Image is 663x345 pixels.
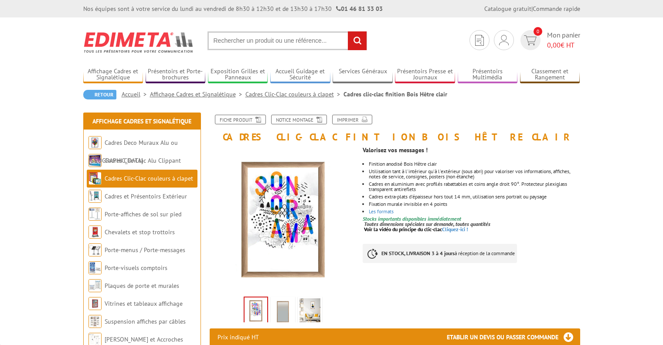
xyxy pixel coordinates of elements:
span: Voir la vidéo du principe du clic-clac [364,226,442,232]
div: Fixation murale invisible en 4 points [369,202,580,207]
a: Imprimer [332,115,372,124]
a: Plaques de porte et murales [105,282,179,290]
img: Porte-affiches de sol sur pied [88,208,102,221]
a: Les formats [369,208,394,215]
a: Cadres Clic-Clac couleurs à clapet [105,174,193,182]
a: Chevalets et stop trottoirs [105,228,175,236]
a: Présentoirs Presse et Journaux [395,68,455,82]
img: devis rapide [499,35,509,45]
a: Cadres et Présentoirs Extérieur [105,192,187,200]
strong: EN STOCK, LIVRAISON 3 à 4 jours [381,250,455,256]
a: Présentoirs Multimédia [458,68,518,82]
img: mise_en_scene_cadre_vac949hb.jpg [299,298,320,325]
img: Edimeta [83,26,194,58]
img: Chevalets et stop trottoirs [88,225,102,239]
li: Cadres clic-clac finition Bois Hêtre clair [343,90,447,99]
div: Nos équipes sont à votre service du lundi au vendredi de 8h30 à 12h30 et de 13h30 à 17h30 [83,4,383,13]
span: Mon panier [547,30,580,50]
span: 0,00 [547,41,561,49]
a: Affichage Cadres et Signalétique [83,68,143,82]
a: Accueil Guidage et Sécurité [270,68,330,82]
img: Vitrines et tableaux affichage [88,297,102,310]
em: Toutes dimensions spéciales sur demande, toutes quantités [364,221,490,227]
img: devis rapide [475,35,484,46]
a: Cadres Deco Muraux Alu ou [GEOGRAPHIC_DATA] [88,139,178,164]
a: Porte-affiches de sol sur pied [105,210,181,218]
a: Notice Montage [271,115,327,124]
a: Affichage Cadres et Signalétique [150,90,245,98]
a: Catalogue gratuit [484,5,531,13]
a: Classement et Rangement [520,68,580,82]
p: Valorisez vos messages ! [363,147,580,153]
img: Cadres Clic-Clac couleurs à clapet [88,172,102,185]
a: Affichage Cadres et Signalétique [92,117,191,125]
li: Utilisation tant à l'intérieur qu'à l'extérieur (sous abri) pour valoriser vos informations, affi... [369,169,580,179]
img: cadre_bois_vide.jpg [272,298,293,325]
a: Commande rapide [533,5,580,13]
a: Retour [83,90,116,99]
img: Suspension affiches par câbles [88,315,102,328]
li: Cadres extra-plats d'épaisseur hors tout 14 mm, utilisation sens portrait ou paysage [369,194,580,199]
a: Services Généraux [333,68,393,82]
img: cadre_vac949hb.jpg [210,147,357,294]
a: Porte-visuels comptoirs [105,264,167,272]
a: Vitrines et tableaux affichage [105,300,183,307]
img: Porte-visuels comptoirs [88,261,102,274]
a: devis rapide 0 Mon panier 0,00€ HT [518,30,580,50]
a: Exposition Grilles et Panneaux [208,68,268,82]
img: Cadres et Présentoirs Extérieur [88,190,102,203]
span: € HT [547,40,580,50]
p: à réception de la commande [363,244,517,263]
li: Finition anodisé Bois Hêtre clair [369,161,580,167]
li: Cadres en aluminium avec profilés rabattables et coins angle droit 90°. Protecteur plexiglass tra... [369,181,580,192]
input: rechercher [348,31,367,50]
a: Cadres Clic-Clac couleurs à clapet [245,90,343,98]
a: Cadres Clic-Clac Alu Clippant [105,157,181,164]
a: Voir la vidéo du principe du clic-clacCliquez-ici ! [364,226,468,232]
a: Accueil [122,90,150,98]
strong: 01 46 81 33 03 [336,5,383,13]
div: | [484,4,580,13]
img: Plaques de porte et murales [88,279,102,292]
img: Porte-menus / Porte-messages [88,243,102,256]
a: Porte-menus / Porte-messages [105,246,185,254]
span: 0 [534,27,542,36]
a: Présentoirs et Porte-brochures [146,68,206,82]
img: devis rapide [524,35,537,45]
img: cadre_vac949hb.jpg [245,297,267,325]
a: Fiche produit [215,115,266,124]
font: Stocks importants disponibles immédiatement [363,215,461,222]
img: Cadres Deco Muraux Alu ou Bois [88,136,102,149]
a: Suspension affiches par câbles [105,318,186,325]
input: Rechercher un produit ou une référence... [207,31,367,50]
